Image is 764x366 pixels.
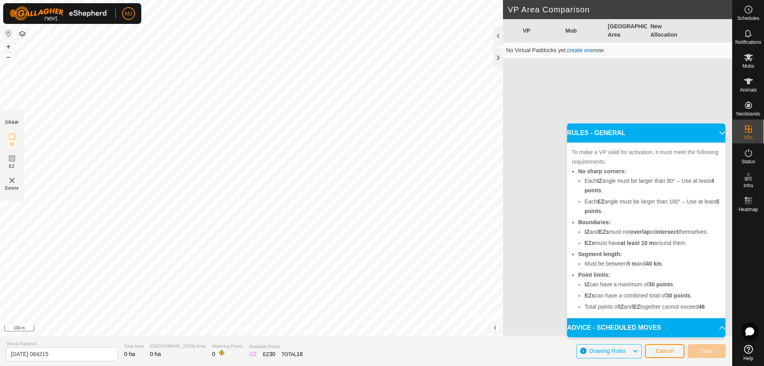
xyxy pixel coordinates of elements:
button: – [4,52,13,62]
li: Each angle must be larger than 100° – Use at least . [585,197,721,216]
li: Each angle must be larger than 80° – Use at least . [585,176,721,195]
span: ADVICE - SCHEDULED MOVES [567,323,661,333]
span: Available Points [249,343,303,350]
img: Gallagher Logo [10,6,109,21]
span: IZ [10,141,14,147]
p-accordion-header: ADVICE - SCHEDULED MOVES [567,318,725,337]
b: IZ [585,281,589,288]
span: Neckbands [736,112,760,116]
b: 30 points [649,281,673,288]
b: 40 km [646,260,662,267]
span: Heatmap [739,207,758,212]
li: and must not or themselves. [585,227,721,237]
span: Virtual Paddock [6,341,118,347]
img: VP [7,176,17,185]
a: Help [733,342,764,364]
span: Total Area [124,343,144,350]
th: New Allocation [647,19,690,43]
b: intersect [655,229,678,235]
td: No Virtual Paddocks yet, now. [503,43,732,59]
li: can have a maximum of . [585,280,721,289]
button: + [4,42,13,51]
div: TOTAL [282,350,303,358]
th: VP [520,19,562,43]
a: Contact Us [259,325,283,333]
b: 30 points [666,292,690,299]
span: Delete [5,185,19,191]
b: 4 points [585,178,714,194]
b: IZ [619,303,624,310]
span: Animals [740,88,757,92]
span: MJ [125,10,133,18]
b: Boundaries: [578,219,611,225]
p-accordion-content: RULES - GENERAL [567,143,725,318]
h2: VP Area Comparison [508,5,732,14]
b: at least 10 m [620,240,654,246]
span: 2 [253,351,257,357]
b: Segment length: [578,251,622,257]
span: To make a VP valid for activation, it must meet the following requirements: [572,149,719,165]
b: 5 m [627,260,637,267]
span: Drawing Rules [589,348,626,354]
span: Schedules [737,16,759,21]
p-accordion-header: RULES - GENERAL [567,123,725,143]
span: Watering Points [212,343,243,350]
b: EZs [599,229,609,235]
b: EZ [597,198,604,205]
li: Total points of and together cannot exceed . [585,302,721,311]
span: 0 ha [150,351,161,357]
b: overlap [630,229,650,235]
b: 5 points [585,198,719,214]
button: Reset Map [4,29,13,38]
b: 46 [698,303,705,310]
div: EZ [263,350,275,358]
span: Help [743,356,753,361]
button: Cancel [645,344,684,358]
a: Privacy Policy [220,325,250,333]
span: 30 [269,351,275,357]
b: IZ [597,178,602,184]
button: Save [688,344,726,358]
span: RULES - GENERAL [567,128,626,138]
span: 0 ha [124,351,135,357]
b: IZ [585,229,589,235]
li: can have a combined total of . [585,291,721,300]
span: Infra [743,183,753,188]
span: EZ [9,163,15,169]
b: EZs [585,292,595,299]
span: i [494,324,496,331]
b: EZ [633,303,640,310]
th: [GEOGRAPHIC_DATA] Area [605,19,647,43]
span: Notifications [735,40,761,45]
button: i [491,323,499,332]
b: Point limits: [578,272,610,278]
span: 0 [212,351,215,357]
button: Map Layers [18,29,27,39]
b: EZs [585,240,595,246]
span: Save [700,348,713,354]
span: Status [741,159,755,164]
div: DRAW [5,119,19,125]
span: Cancel [655,348,674,354]
a: create one [567,47,593,53]
span: Mobs [743,64,754,69]
div: IZ [249,350,256,358]
li: must have around them. [585,238,721,248]
span: VPs [744,135,752,140]
b: No sharp corners: [578,168,626,174]
li: Must be between and . [585,259,721,268]
span: 18 [296,351,303,357]
th: Mob [562,19,605,43]
span: [GEOGRAPHIC_DATA] Area [150,343,206,350]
